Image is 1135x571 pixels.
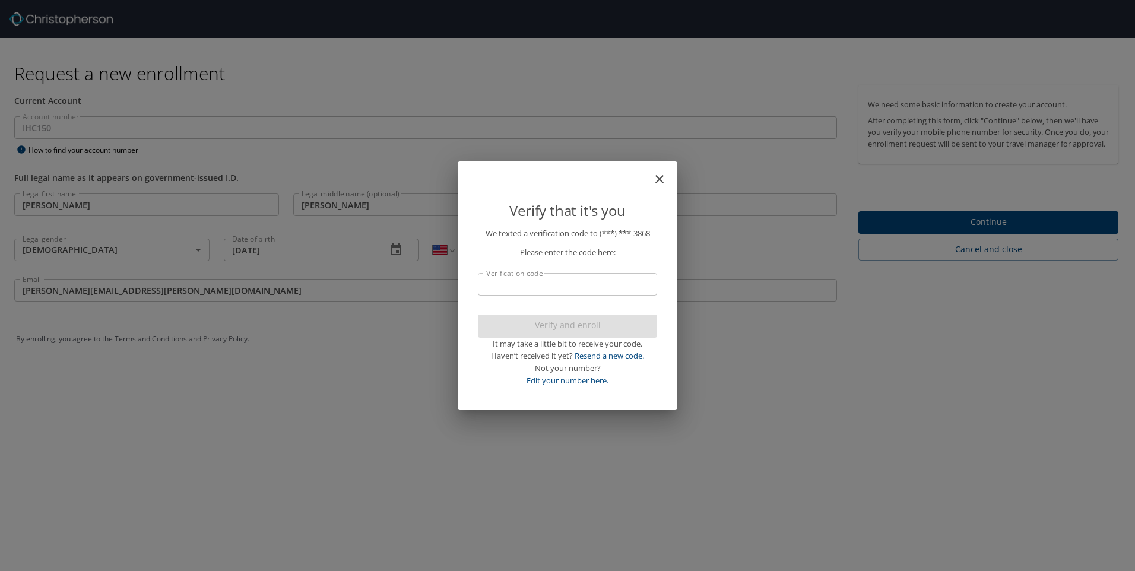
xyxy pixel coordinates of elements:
p: Verify that it's you [478,199,657,222]
p: We texted a verification code to (***) ***- 3868 [478,227,657,240]
p: Please enter the code here: [478,246,657,259]
div: Haven’t received it yet? [478,350,657,362]
div: It may take a little bit to receive your code. [478,338,657,350]
button: close [658,166,673,180]
div: Not your number? [478,362,657,375]
a: Resend a new code. [575,350,644,361]
a: Edit your number here. [527,375,608,386]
